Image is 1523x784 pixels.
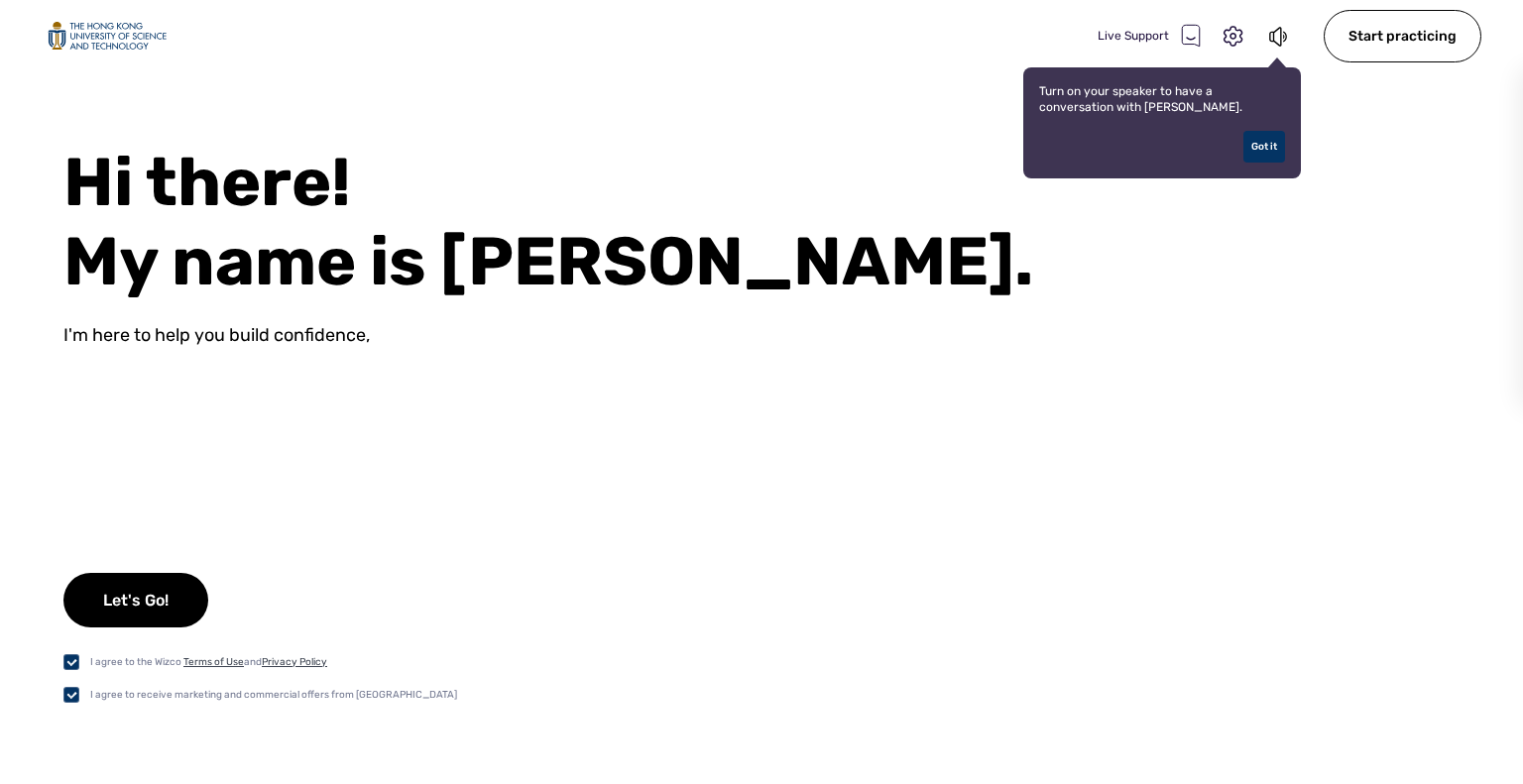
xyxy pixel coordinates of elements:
[1324,10,1481,62] div: Start practicing
[63,143,1523,301] div: Hi there! My name is [PERSON_NAME].
[1098,24,1201,48] div: Live Support
[1243,131,1285,163] div: Got it
[183,656,244,668] a: Terms of Use
[1023,67,1301,178] div: Turn on your speaker to have a conversation with [PERSON_NAME].
[90,654,327,670] div: I agree to the Wizco and
[90,687,457,703] div: I agree to receive marketing and commercial offers from [GEOGRAPHIC_DATA]
[262,656,327,668] a: Privacy Policy
[63,325,370,346] div: I'm here to help you build confidence,
[63,573,208,627] div: Let's Go!
[48,22,167,51] img: logo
